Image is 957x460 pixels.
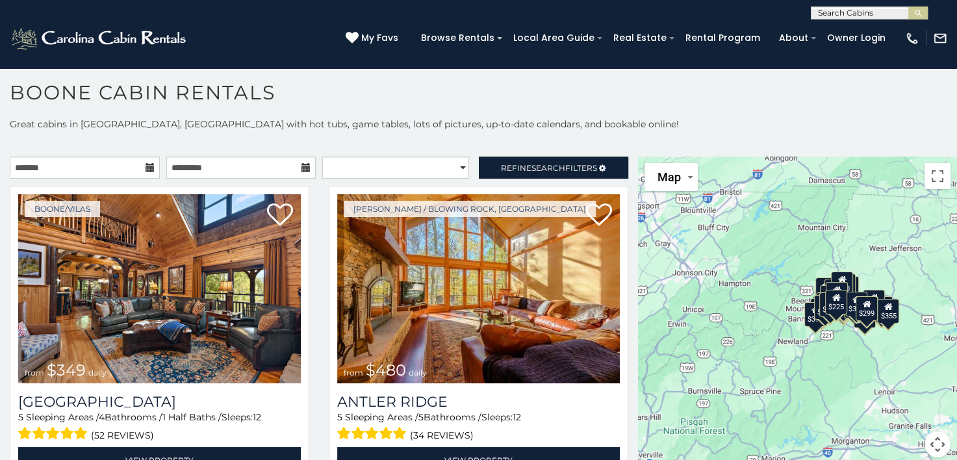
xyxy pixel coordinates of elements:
a: Owner Login [821,28,892,48]
a: Add to favorites [586,202,612,229]
div: $225 [824,290,847,314]
a: Browse Rentals [415,28,501,48]
a: Add to favorites [267,202,293,229]
div: $930 [863,290,885,314]
div: $380 [845,291,867,316]
div: $325 [813,294,836,319]
a: Rental Program [679,28,767,48]
span: (34 reviews) [410,427,474,444]
img: phone-regular-white.png [905,31,919,45]
div: Sleeping Areas / Bathrooms / Sleeps: [18,411,301,444]
img: mail-regular-white.png [933,31,947,45]
div: $299 [856,296,878,321]
div: $315 [832,294,854,318]
a: Antler Ridge [337,393,620,411]
span: $480 [366,361,406,379]
a: Boone/Vilas [25,201,100,217]
div: $375 [804,301,826,326]
div: $320 [831,271,853,296]
span: 12 [513,411,521,423]
span: daily [88,368,107,377]
span: 12 [253,411,261,423]
span: Map [657,170,681,184]
img: Diamond Creek Lodge [18,194,301,383]
span: (52 reviews) [91,427,154,444]
div: Sleeping Areas / Bathrooms / Sleeps: [337,411,620,444]
span: 1 Half Baths / [162,411,222,423]
div: $250 [836,276,858,301]
a: Antler Ridge from $480 daily [337,194,620,383]
div: $210 [826,282,848,307]
span: $349 [47,361,86,379]
div: $255 [834,274,856,298]
div: $355 [877,299,899,324]
a: RefineSearchFilters [479,157,629,179]
span: from [25,368,44,377]
h3: Diamond Creek Lodge [18,393,301,411]
span: My Favs [361,31,398,45]
span: from [344,368,363,377]
div: $635 [815,277,837,302]
a: About [772,28,815,48]
a: Diamond Creek Lodge from $349 daily [18,194,301,383]
span: 5 [18,411,23,423]
div: $395 [819,292,841,317]
button: Toggle fullscreen view [925,163,951,189]
a: [PERSON_NAME] / Blowing Rock, [GEOGRAPHIC_DATA] [344,201,596,217]
img: White-1-2.png [10,25,190,51]
span: 5 [418,411,424,423]
span: 4 [99,411,105,423]
span: Refine Filters [501,163,597,173]
span: daily [409,368,427,377]
button: Change map style [644,163,698,191]
div: $395 [832,290,854,314]
img: Antler Ridge [337,194,620,383]
div: $350 [853,303,875,328]
span: Search [531,163,565,173]
span: 5 [337,411,342,423]
a: Local Area Guide [507,28,601,48]
a: Real Estate [607,28,673,48]
button: Map camera controls [925,431,951,457]
a: My Favs [346,31,402,45]
a: [GEOGRAPHIC_DATA] [18,393,301,411]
